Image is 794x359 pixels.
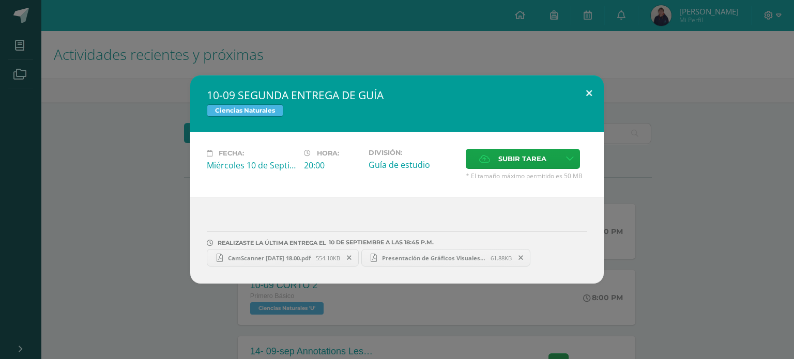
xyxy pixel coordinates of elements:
[466,171,587,180] span: * El tamaño máximo permitido es 50 MB
[512,252,530,263] span: Remover entrega
[317,149,339,157] span: Hora:
[574,75,604,111] button: Close (Esc)
[207,88,587,102] h2: 10-09 SEGUNDA ENTREGA DE GUÍA
[207,249,359,267] a: CamScanner [DATE] 18.00.pdf 554.10KB
[341,252,358,263] span: Remover entrega
[316,254,340,262] span: 554.10KB
[207,160,296,171] div: Miércoles 10 de Septiembre
[218,239,326,246] span: REALIZASTE LA ÚLTIMA ENTREGA EL
[377,254,491,262] span: Presentación de Gráficos Visuales Línea de Tiempo Minimalista Colores Pasteles.pdf
[498,149,546,168] span: Subir tarea
[304,160,360,171] div: 20:00
[491,254,512,262] span: 61.88KB
[361,249,531,267] a: Presentación de Gráficos Visuales Línea de Tiempo Minimalista Colores Pasteles.pdf 61.88KB
[326,242,434,243] span: 10 DE septiembre A LAS 18:45 P.M.
[207,104,283,117] span: Ciencias Naturales
[219,149,244,157] span: Fecha:
[369,159,457,170] div: Guía de estudio
[223,254,316,262] span: CamScanner [DATE] 18.00.pdf
[369,149,457,157] label: División:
